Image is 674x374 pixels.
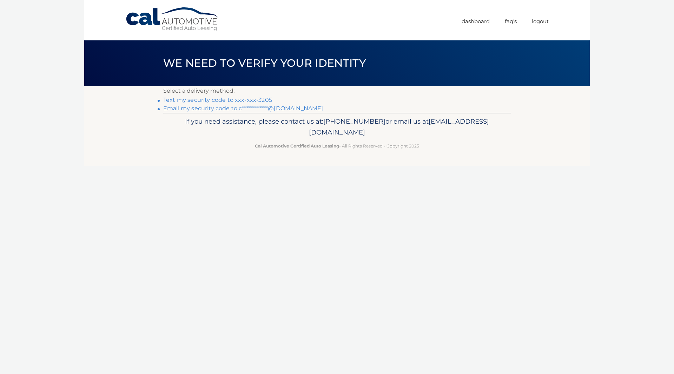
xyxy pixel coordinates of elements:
[163,97,272,103] a: Text my security code to xxx-xxx-3205
[163,57,366,70] span: We need to verify your identity
[462,15,490,27] a: Dashboard
[323,117,385,125] span: [PHONE_NUMBER]
[125,7,220,32] a: Cal Automotive
[168,116,506,138] p: If you need assistance, please contact us at: or email us at
[505,15,517,27] a: FAQ's
[532,15,549,27] a: Logout
[168,142,506,150] p: - All Rights Reserved - Copyright 2025
[163,86,511,96] p: Select a delivery method:
[255,143,339,149] strong: Cal Automotive Certified Auto Leasing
